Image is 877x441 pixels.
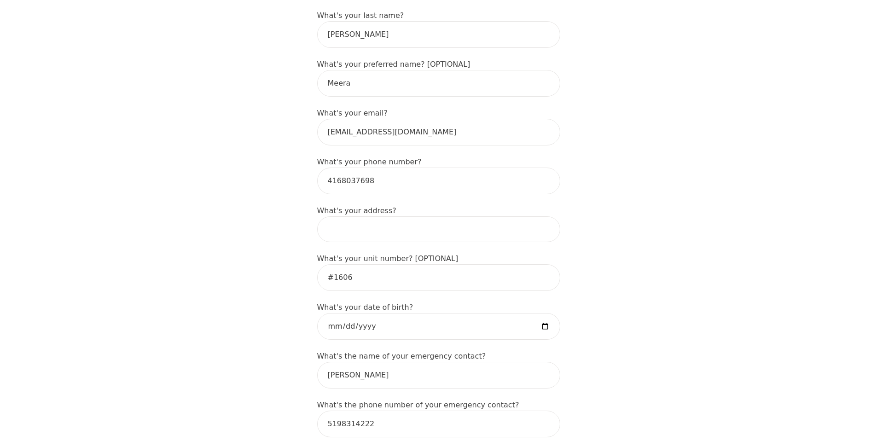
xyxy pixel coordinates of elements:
label: What's your phone number? [317,157,422,166]
label: What's the phone number of your emergency contact? [317,400,519,409]
label: What's your address? [317,206,396,215]
input: Date of Birth [317,313,560,340]
label: What's your unit number? [OPTIONAL] [317,254,459,263]
label: What's your email? [317,109,388,117]
label: What's your date of birth? [317,303,413,312]
label: What's the name of your emergency contact? [317,352,486,360]
label: What's your preferred name? [OPTIONAL] [317,60,470,69]
label: What's your last name? [317,11,404,20]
